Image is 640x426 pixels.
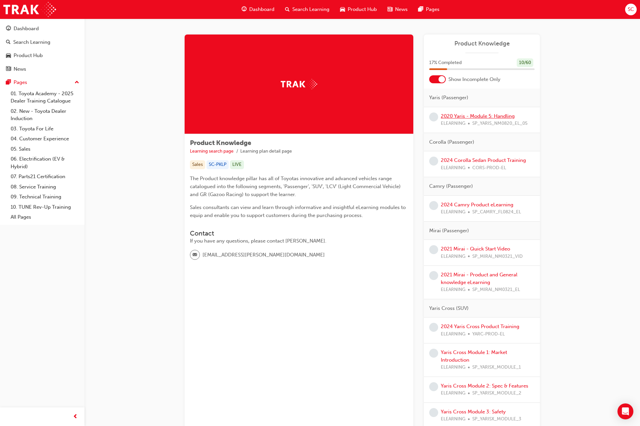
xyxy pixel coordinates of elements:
[382,3,413,16] a: news-iconNews
[190,148,234,154] a: Learning search page
[8,202,82,212] a: 10. TUNE Rev-Up Training
[441,208,465,216] span: ELEARNING
[448,76,500,83] span: Show Incomplete Only
[472,120,528,127] span: SP_YARIS_NM0820_EL_05
[3,63,82,75] a: News
[190,160,205,169] div: Sales
[3,49,82,62] a: Product Hub
[292,6,329,13] span: Search Learning
[441,164,465,172] span: ELEARNING
[3,76,82,89] button: Pages
[441,390,465,397] span: ELEARNING
[193,251,197,259] span: email-icon
[441,383,528,389] a: Yaris Cross Module 2: Spec & Features
[472,390,521,397] span: SP_YARISX_MODULE_2
[3,23,82,35] a: Dashboard
[8,124,82,134] a: 03. Toyota For Life
[472,253,523,260] span: SP_MIRAI_NM0321_VID
[8,192,82,202] a: 09. Technical Training
[441,246,510,252] a: 2021 Mirai - Quick Start Video
[429,182,473,190] span: Camry (Passenger)
[3,36,82,48] a: Search Learning
[206,160,229,169] div: SC-PKLP
[13,38,50,46] div: Search Learning
[8,89,82,106] a: 01. Toyota Academy - 2025 Dealer Training Catalogue
[335,3,382,16] a: car-iconProduct Hub
[429,40,535,47] a: Product Knowledge
[395,6,408,13] span: News
[8,134,82,144] a: 04. Customer Experience
[8,212,82,222] a: All Pages
[3,21,82,76] button: DashboardSearch LearningProduct HubNews
[8,144,82,154] a: 05. Sales
[190,204,407,218] span: Sales consultants can view and learn through informative and insightful eLearning modules to equi...
[281,79,317,89] img: Trak
[472,364,521,371] span: SP_YARISX_MODULE_1
[472,208,521,216] span: SP_CAMRY_FL0824_EL
[203,251,325,259] span: [EMAIL_ADDRESS][PERSON_NAME][DOMAIN_NAME]
[240,148,292,155] li: Learning plan detail page
[441,272,517,285] a: 2021 Mirai - Product and General knowledge eLearning
[3,2,56,17] img: Trak
[348,6,377,13] span: Product Hub
[429,157,438,166] span: learningRecordVerb_NONE-icon
[441,330,465,338] span: ELEARNING
[472,415,521,423] span: SP_YARISX_MODULE_3
[441,157,526,163] a: 2024 Corolla Sedan Product Training
[249,6,274,13] span: Dashboard
[413,3,445,16] a: pages-iconPages
[429,245,438,254] span: learningRecordVerb_NONE-icon
[190,230,408,237] h3: Contact
[6,26,11,32] span: guage-icon
[6,80,11,86] span: pages-icon
[628,6,634,13] span: SC
[14,79,27,86] div: Pages
[441,113,515,119] a: 2020 Yaris - Module 5: Handling
[280,3,335,16] a: search-iconSearch Learning
[441,415,465,423] span: ELEARNING
[429,349,438,358] span: learningRecordVerb_NONE-icon
[472,286,520,294] span: SP_MIRAI_NM0321_EL
[6,39,11,45] span: search-icon
[517,58,533,67] div: 10 / 60
[14,25,39,33] div: Dashboard
[236,3,280,16] a: guage-iconDashboard
[429,227,469,235] span: Mirai (Passenger)
[625,4,637,15] button: SC
[190,176,402,197] span: The Product knowledge pillar has all of Toyotas innovative and advanced vehicles range catalogued...
[441,349,507,363] a: Yaris Cross Module 1: Market Introduction
[429,305,469,312] span: Yaris Cross (SUV)
[75,78,79,87] span: up-icon
[441,253,465,260] span: ELEARNING
[8,154,82,172] a: 06. Electrification (EV & Hybrid)
[242,5,247,14] span: guage-icon
[8,106,82,124] a: 02. New - Toyota Dealer Induction
[441,120,465,127] span: ELEARNING
[429,408,438,417] span: learningRecordVerb_NONE-icon
[429,201,438,210] span: learningRecordVerb_NONE-icon
[429,271,438,280] span: learningRecordVerb_NONE-icon
[14,65,26,73] div: News
[617,403,633,419] div: Open Intercom Messenger
[429,323,438,332] span: learningRecordVerb_NONE-icon
[6,53,11,59] span: car-icon
[429,112,438,121] span: learningRecordVerb_NONE-icon
[14,52,43,59] div: Product Hub
[441,286,465,294] span: ELEARNING
[418,5,423,14] span: pages-icon
[472,330,505,338] span: YARC-PROD-EL
[190,237,408,245] div: If you have any questions, please contact [PERSON_NAME].
[441,364,465,371] span: ELEARNING
[340,5,345,14] span: car-icon
[285,5,290,14] span: search-icon
[190,139,251,147] span: Product Knowledge
[426,6,439,13] span: Pages
[429,138,474,146] span: Corolla (Passenger)
[441,202,513,208] a: 2024 Camry Product eLearning
[441,323,519,329] a: 2024 Yaris Cross Product Training
[8,172,82,182] a: 07. Parts21 Certification
[429,382,438,391] span: learningRecordVerb_NONE-icon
